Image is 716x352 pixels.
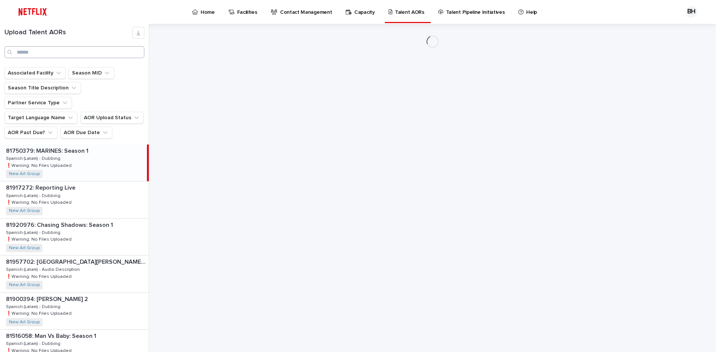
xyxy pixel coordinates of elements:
p: 81900394: [PERSON_NAME] 2 [6,294,89,303]
a: New Art Group [9,245,40,251]
p: Spanish (Latam) - Audio Description [6,266,81,272]
p: ❗️Warning: No Files Uploaded [6,162,73,168]
p: Spanish (Latam) - Dubbing [6,155,62,161]
p: 81920976: Chasing Shadows: Season 1 [6,220,114,229]
p: 81957702: [GEOGRAPHIC_DATA][PERSON_NAME] (aka I'm not [PERSON_NAME]) [6,257,147,266]
p: ❗️Warning: No Files Uploaded [6,273,73,279]
button: Associated Facility [4,67,66,79]
button: Season MID [69,67,114,79]
div: BH [685,6,697,18]
p: Spanish (Latam) - Dubbing [6,192,62,199]
button: Partner Service Type [4,97,72,109]
p: Spanish (Latam) - Dubbing [6,229,62,235]
button: Season Title Description [4,82,81,94]
button: Target Language Name [4,112,78,124]
p: 81917272: Reporting Live [6,183,77,191]
p: ❗️Warning: No Files Uploaded [6,310,73,316]
p: 81750379: MARINES: Season 1 [6,146,90,155]
p: Spanish (Latam) - Dubbing [6,340,62,346]
a: New Art Group [9,320,40,325]
a: New Art Group [9,282,40,288]
a: New Art Group [9,208,40,213]
h1: Upload Talent AORs [4,29,132,37]
a: New Art Group [9,171,40,177]
p: Spanish (Latam) - Dubbing [6,303,62,310]
button: AOR Due Date [60,127,112,139]
p: ❗️Warning: No Files Uploaded [6,199,73,205]
p: 81516058: Man Vs Baby: Season 1 [6,331,98,340]
button: AOR Past Due? [4,127,57,139]
img: ifQbXi3ZQGMSEF7WDB7W [15,4,50,19]
input: Search [4,46,144,58]
p: ❗️Warning: No Files Uploaded [6,235,73,242]
button: AOR Upload Status [81,112,144,124]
